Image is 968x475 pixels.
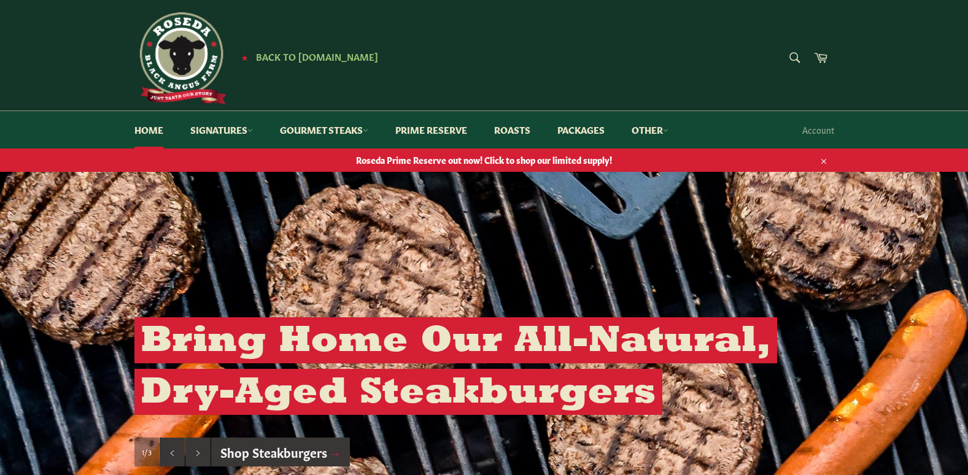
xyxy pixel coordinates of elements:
[211,438,350,467] a: Shop Steakburgers
[142,447,152,457] span: 1/3
[160,438,185,467] button: Previous slide
[268,111,381,149] a: Gourmet Steaks
[134,317,777,415] h2: Bring Home Our All-Natural, Dry-Aged Steakburgers
[796,112,840,148] a: Account
[134,12,227,104] img: Roseda Beef
[178,111,265,149] a: Signatures
[122,148,846,172] a: Roseda Prime Reserve out now! Click to shop our limited supply!
[329,443,341,460] span: →
[122,111,176,149] a: Home
[241,52,248,62] span: ★
[545,111,617,149] a: Packages
[185,438,211,467] button: Next slide
[619,111,681,149] a: Other
[235,52,378,62] a: ★ Back to [DOMAIN_NAME]
[383,111,479,149] a: Prime Reserve
[134,438,159,467] div: Slide 1, current
[482,111,543,149] a: Roasts
[256,50,378,63] span: Back to [DOMAIN_NAME]
[122,154,846,166] span: Roseda Prime Reserve out now! Click to shop our limited supply!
